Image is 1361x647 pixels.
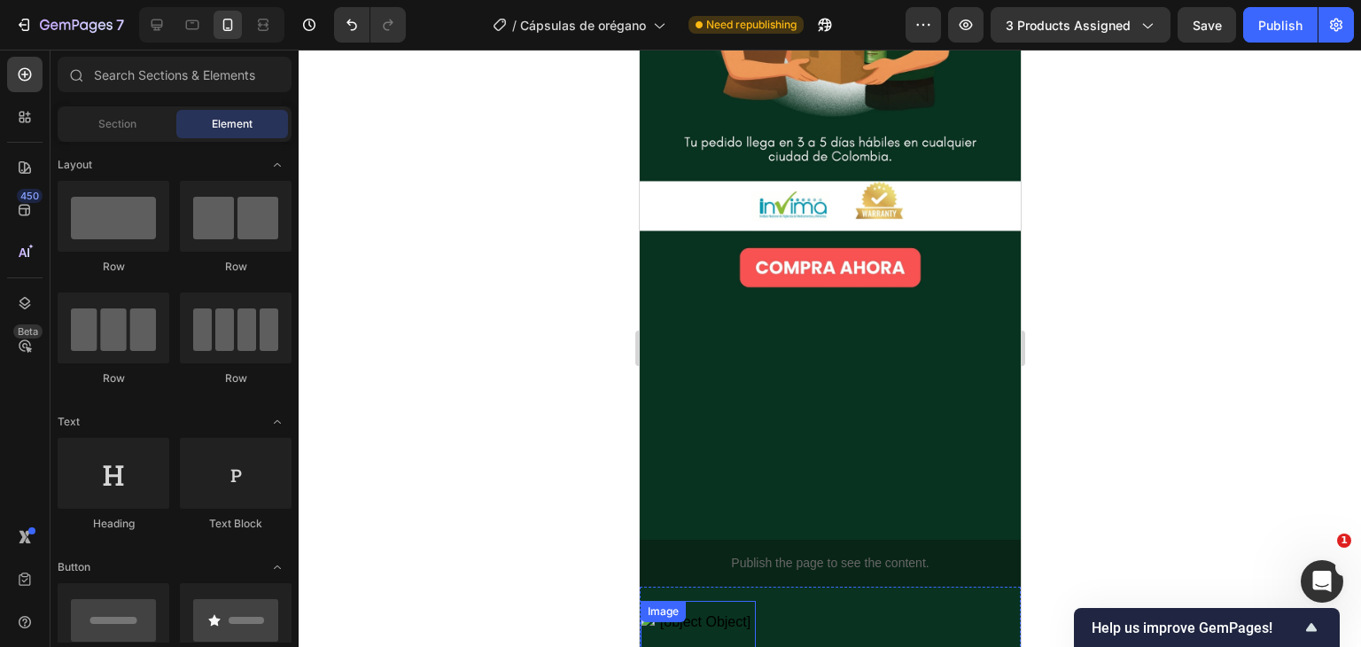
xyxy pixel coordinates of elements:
span: 3 products assigned [1006,16,1131,35]
div: Text Block [180,516,292,532]
div: Row [180,370,292,386]
div: Undo/Redo [334,7,406,43]
span: Layout [58,157,92,173]
div: Row [58,259,169,275]
input: Search Sections & Elements [58,57,292,92]
p: 7 [116,14,124,35]
img: Alt image [267,596,382,644]
button: 3 products assigned [991,7,1170,43]
button: Show survey - Help us improve GemPages! [1092,617,1322,638]
button: 7 [7,7,132,43]
span: Need republishing [706,17,797,33]
span: Cápsulas de orégano [520,16,646,35]
span: Toggle open [263,151,292,179]
span: Help us improve GemPages! [1092,620,1301,636]
div: 450 [17,189,43,203]
div: Beta [13,324,43,339]
span: / [512,16,517,35]
div: Row [58,370,169,386]
span: Element [212,116,253,132]
img: Alt image [134,596,249,644]
span: Button [58,559,90,575]
button: Publish [1243,7,1318,43]
iframe: Design area [640,50,1021,647]
span: Text [58,414,80,430]
div: Heading [58,516,169,532]
div: Image [4,554,43,570]
div: Publish [1258,16,1303,35]
div: Row [180,259,292,275]
span: Toggle open [263,408,292,436]
span: Save [1193,18,1222,33]
span: Toggle open [263,553,292,581]
span: Section [98,116,136,132]
button: Save [1178,7,1236,43]
span: 1 [1337,534,1351,548]
iframe: Intercom live chat [1301,560,1343,603]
